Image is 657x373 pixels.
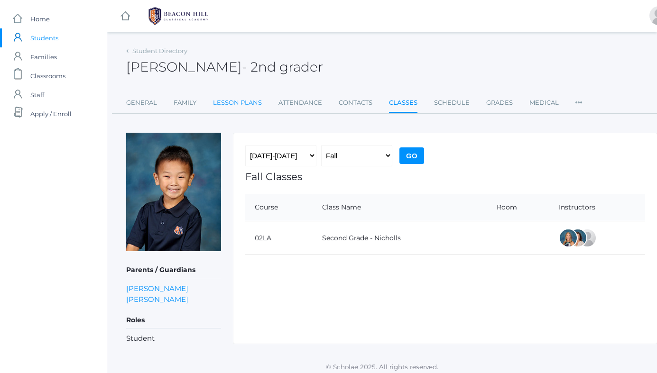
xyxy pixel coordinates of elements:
[126,312,221,328] h5: Roles
[30,85,44,104] span: Staff
[213,93,262,112] a: Lesson Plans
[126,133,221,251] img: John Ip
[245,171,645,182] h1: Fall Classes
[559,228,578,247] div: Courtney Nicholls
[529,93,559,112] a: Medical
[126,262,221,278] h5: Parents / Guardians
[245,221,313,255] td: 02LA
[486,93,513,112] a: Grades
[339,93,372,112] a: Contacts
[568,228,587,247] div: Cari Burke
[126,60,323,74] h2: [PERSON_NAME]
[578,228,597,247] div: Sarah Armstrong
[30,9,50,28] span: Home
[174,93,196,112] a: Family
[434,93,470,112] a: Schedule
[126,283,188,294] a: [PERSON_NAME]
[132,47,187,55] a: Student Directory
[143,4,214,28] img: BHCALogos-05-308ed15e86a5a0abce9b8dd61676a3503ac9727e845dece92d48e8588c001991.png
[549,194,645,221] th: Instructors
[487,194,549,221] th: Room
[322,234,401,242] a: Second Grade - Nicholls
[399,147,424,164] input: Go
[30,28,58,47] span: Students
[278,93,322,112] a: Attendance
[30,47,57,66] span: Families
[107,362,657,372] p: © Scholae 2025. All rights reserved.
[126,93,157,112] a: General
[30,66,65,85] span: Classrooms
[126,294,188,305] a: [PERSON_NAME]
[242,59,323,75] span: - 2nd grader
[313,194,487,221] th: Class Name
[389,93,417,114] a: Classes
[30,104,72,123] span: Apply / Enroll
[126,333,221,344] li: Student
[245,194,313,221] th: Course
